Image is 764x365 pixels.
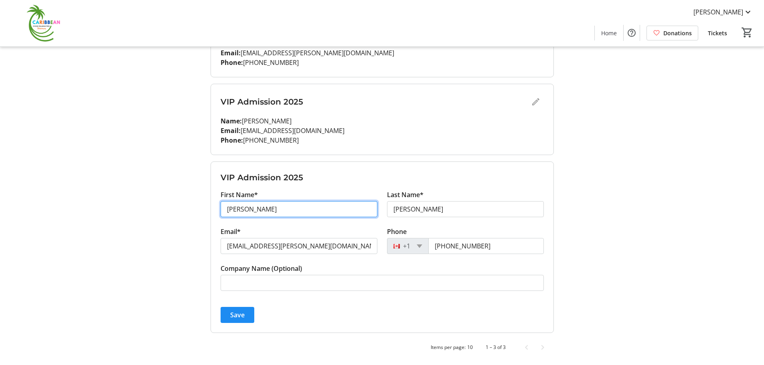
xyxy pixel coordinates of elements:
input: (506) 234-5678 [428,238,544,254]
mat-paginator: Select page [211,339,554,355]
span: Tickets [708,29,727,37]
button: Next page [535,339,551,355]
a: Home [595,26,623,40]
span: [PERSON_NAME] [693,7,743,17]
h3: VIP Admission 2025 [221,171,544,184]
p: [PHONE_NUMBER] [221,58,544,67]
label: Email* [221,227,241,236]
strong: Phone: [221,136,243,145]
a: Donations [646,26,698,40]
button: Help [624,25,640,41]
button: Cart [740,25,754,40]
strong: Phone: [221,58,243,67]
strong: Email: [221,48,241,57]
span: Home [601,29,617,37]
div: 10 [467,344,473,351]
label: First Name* [221,190,258,200]
img: Caribbean Cigar Celebration's Logo [5,3,76,43]
a: Tickets [701,26,734,40]
strong: Name: [221,117,242,125]
label: Company Name (Optional) [221,264,302,273]
label: Last Name* [387,190,424,200]
p: [PHONE_NUMBER] [221,135,544,145]
label: Phone [387,227,407,236]
div: 1 – 3 of 3 [486,344,506,351]
button: Save [221,307,254,323]
button: Previous page [519,339,535,355]
h3: VIP Admission 2025 [221,96,528,108]
span: Save [230,310,245,320]
div: Items per page: [431,344,466,351]
button: [PERSON_NAME] [687,6,759,18]
strong: Email: [221,126,241,135]
p: [PERSON_NAME] [221,116,544,126]
p: [EMAIL_ADDRESS][PERSON_NAME][DOMAIN_NAME] [221,48,544,58]
p: [EMAIL_ADDRESS][DOMAIN_NAME] [221,126,544,135]
span: Donations [663,29,692,37]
